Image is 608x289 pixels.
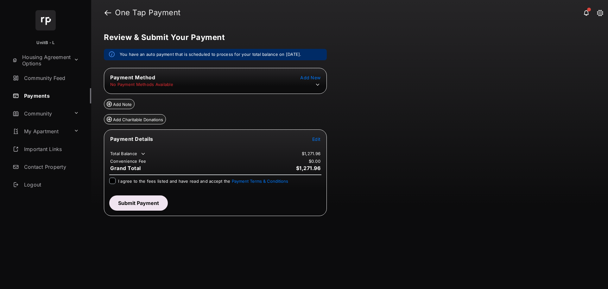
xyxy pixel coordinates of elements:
img: svg+xml;base64,PHN2ZyB4bWxucz0iaHR0cDovL3d3dy53My5vcmcvMjAwMC9zdmciIHdpZHRoPSI2NCIgaGVpZ2h0PSI2NC... [35,10,56,30]
td: $1,271.96 [301,151,321,156]
button: Submit Payment [109,195,168,211]
td: No Payment Methods Available [110,82,174,87]
a: Important Links [10,141,81,157]
span: I agree to the fees listed and have read and accept the [118,179,288,184]
td: Total Balance [110,151,146,157]
button: Add Note [104,99,135,109]
a: My Apartment [10,124,71,139]
span: Payment Method [110,74,155,81]
button: I agree to the fees listed and have read and accept the [232,179,288,184]
p: UnitB - L [36,40,54,46]
span: Add New [300,75,320,80]
span: Grand Total [110,165,141,171]
h5: Review & Submit Your Payment [104,34,590,41]
button: Add New [300,74,320,81]
a: Payments [10,88,91,103]
a: Community Feed [10,70,91,86]
button: Edit [312,136,320,142]
a: Logout [10,177,91,192]
a: Contact Property [10,159,91,174]
td: $0.00 [308,158,321,164]
span: $1,271.96 [296,165,321,171]
td: Convenience Fee [110,158,147,164]
a: Housing Agreement Options [10,53,71,68]
button: Add Charitable Donations [104,114,166,124]
strong: One Tap Payment [115,9,181,16]
a: Community [10,106,71,121]
span: Payment Details [110,136,153,142]
em: You have an auto payment that is scheduled to process for your total balance on [DATE]. [120,51,301,58]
